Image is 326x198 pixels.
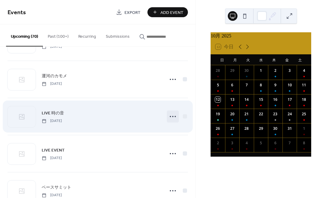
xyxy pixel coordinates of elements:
div: 16 [273,97,278,102]
div: 1 [258,68,264,73]
div: 15 [258,97,264,102]
button: Past (100+) [43,24,73,46]
div: 29 [258,126,264,131]
div: 31 [287,126,292,131]
div: 23 [273,111,278,117]
span: [DATE] [42,44,62,49]
div: 24 [287,111,292,117]
div: 6 [273,140,278,146]
div: 金 [280,54,293,65]
div: 2 [215,140,221,146]
div: 30 [244,68,249,73]
span: Events [8,7,26,18]
div: 12 [215,97,221,102]
div: 9 [273,82,278,88]
div: 20 [230,111,235,117]
a: LIVE EVENT [42,147,65,154]
div: 3 [230,140,235,146]
div: 10月 2025 [211,32,311,40]
div: 19 [215,111,221,117]
div: 29 [230,68,235,73]
div: 木 [267,54,280,65]
span: [DATE] [42,155,62,161]
div: 30 [273,126,278,131]
div: 18 [301,97,307,102]
button: Upcoming (70) [6,24,43,46]
div: 11 [301,82,307,88]
span: [DATE] [42,193,62,198]
a: ベースサミット [42,184,71,191]
div: 火 [241,54,254,65]
span: Add Event [160,9,183,16]
div: 4 [244,140,249,146]
div: 10 [287,82,292,88]
span: Export [124,9,140,16]
span: [DATE] [42,118,62,124]
span: LIVE EVENT [42,147,65,154]
div: 2 [273,68,278,73]
div: 17 [287,97,292,102]
div: 8 [301,140,307,146]
div: 8 [258,82,264,88]
div: 28 [244,126,249,131]
div: 日 [215,54,228,65]
div: 5 [215,82,221,88]
div: 28 [215,68,221,73]
div: 6 [230,82,235,88]
a: Export [111,7,145,17]
div: 3 [287,68,292,73]
a: 運河のカモメ [42,72,67,79]
div: 月 [228,54,241,65]
button: Submissions [101,24,134,46]
div: 27 [230,126,235,131]
div: 5 [258,140,264,146]
div: 26 [215,126,221,131]
span: [DATE] [42,81,62,87]
div: 7 [287,140,292,146]
div: 25 [301,111,307,117]
button: Add Event [147,7,188,17]
span: ベースサミット [42,184,71,191]
div: 4 [301,68,307,73]
div: 13 [230,97,235,102]
div: 水 [254,54,267,65]
div: 14 [244,97,249,102]
div: 21 [244,111,249,117]
button: Recurring [73,24,101,46]
div: 1 [301,126,307,131]
a: LIVE 時の音 [42,110,64,117]
div: 土 [293,54,306,65]
div: 22 [258,111,264,117]
div: 7 [244,82,249,88]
